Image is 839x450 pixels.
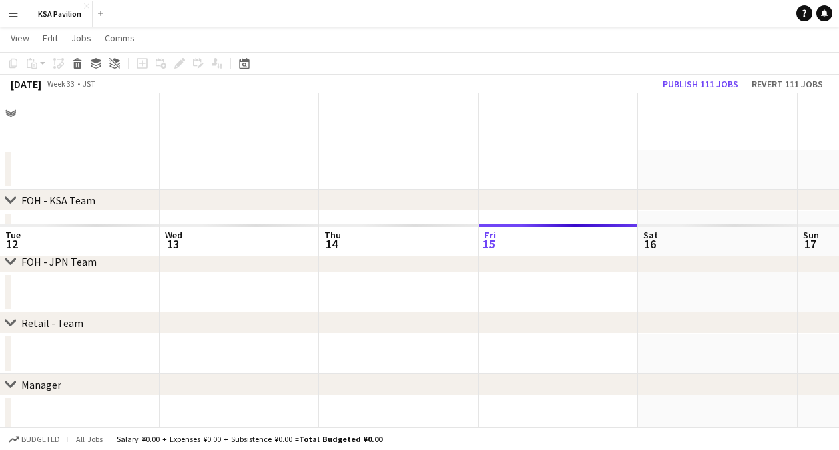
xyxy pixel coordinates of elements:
[21,435,60,444] span: Budgeted
[71,32,91,44] span: Jobs
[99,29,140,47] a: Comms
[801,236,819,252] span: 17
[484,229,496,241] span: Fri
[73,434,105,444] span: All jobs
[21,316,83,330] div: Retail - Team
[83,79,95,89] div: JST
[641,236,658,252] span: 16
[5,229,21,241] span: Tue
[803,229,819,241] span: Sun
[324,229,341,241] span: Thu
[117,434,382,444] div: Salary ¥0.00 + Expenses ¥0.00 + Subsistence ¥0.00 =
[322,236,341,252] span: 14
[746,75,828,93] button: Revert 111 jobs
[44,79,77,89] span: Week 33
[11,77,41,91] div: [DATE]
[21,378,61,391] div: Manager
[165,229,182,241] span: Wed
[657,75,744,93] button: Publish 111 jobs
[643,229,658,241] span: Sat
[27,1,93,27] button: KSA Pavilion
[11,32,29,44] span: View
[37,29,63,47] a: Edit
[163,236,182,252] span: 13
[43,32,58,44] span: Edit
[299,434,382,444] span: Total Budgeted ¥0.00
[482,236,496,252] span: 15
[21,194,95,207] div: FOH - KSA Team
[3,236,21,252] span: 12
[7,432,62,447] button: Budgeted
[66,29,97,47] a: Jobs
[5,29,35,47] a: View
[21,255,97,268] div: FOH - JPN Team
[105,32,135,44] span: Comms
